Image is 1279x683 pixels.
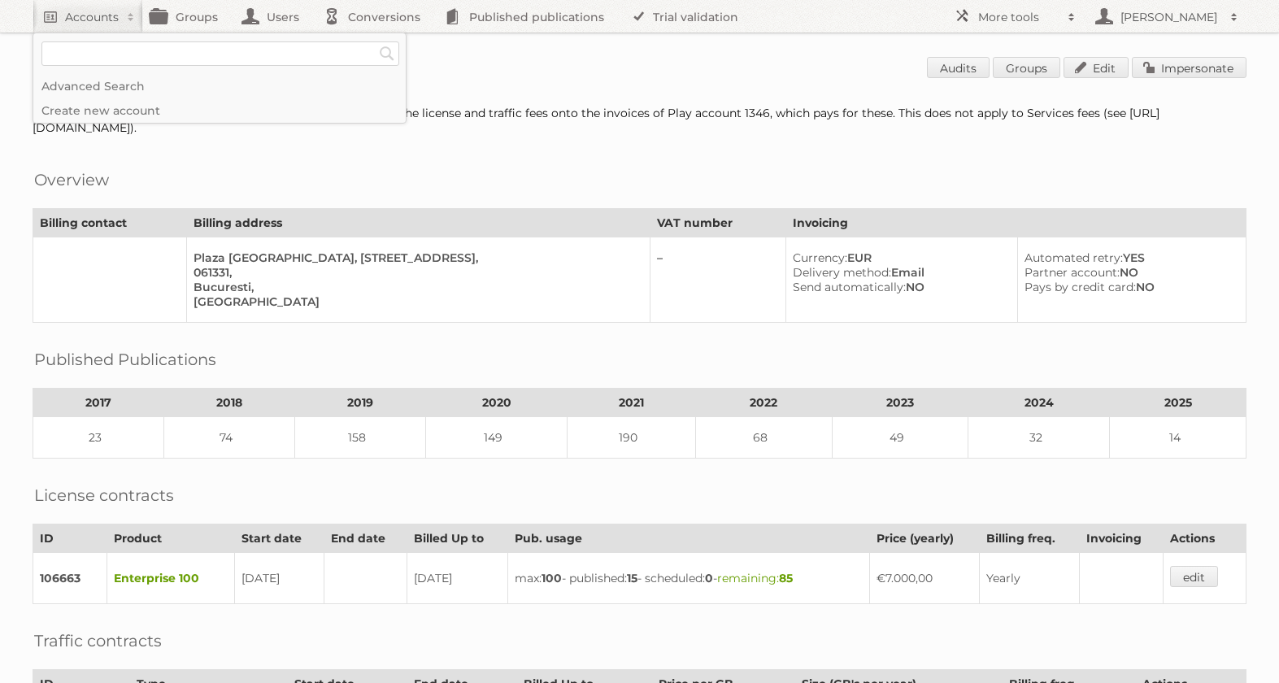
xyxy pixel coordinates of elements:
[194,280,637,294] div: Bucuresti,
[34,483,174,507] h2: License contracts
[1025,280,1136,294] span: Pays by credit card:
[1025,250,1123,265] span: Automated retry:
[968,417,1110,459] td: 32
[33,524,107,553] th: ID
[1025,280,1233,294] div: NO
[33,57,1246,81] h1: Account 88415: MEGA IMAGE
[407,524,508,553] th: Billed Up to
[793,280,906,294] span: Send automatically:
[426,389,568,417] th: 2020
[695,389,832,417] th: 2022
[717,571,793,585] span: remaining:
[542,571,562,585] strong: 100
[164,389,295,417] th: 2018
[375,41,399,66] input: Search
[33,209,187,237] th: Billing contact
[295,389,426,417] th: 2019
[33,98,406,123] a: Create new account
[33,553,107,604] td: 106663
[786,209,1246,237] th: Invoicing
[869,553,980,604] td: €7.000,00
[107,553,234,604] td: Enterprise 100
[1025,265,1233,280] div: NO
[235,553,324,604] td: [DATE]
[793,250,1003,265] div: EUR
[1025,250,1233,265] div: YES
[1116,9,1222,25] h2: [PERSON_NAME]
[426,417,568,459] td: 149
[508,553,869,604] td: max: - published: - scheduled: -
[650,237,785,323] td: –
[33,74,406,98] a: Advanced Search
[568,389,696,417] th: 2021
[627,571,637,585] strong: 15
[164,417,295,459] td: 74
[65,9,119,25] h2: Accounts
[508,524,869,553] th: Pub. usage
[793,265,891,280] span: Delivery method:
[33,389,164,417] th: 2017
[869,524,980,553] th: Price (yearly)
[107,524,234,553] th: Product
[34,347,216,372] h2: Published Publications
[1064,57,1129,78] a: Edit
[793,280,1003,294] div: NO
[1025,265,1120,280] span: Partner account:
[407,553,508,604] td: [DATE]
[793,250,847,265] span: Currency:
[980,553,1080,604] td: Yearly
[1170,566,1218,587] a: edit
[568,417,696,459] td: 190
[832,389,968,417] th: 2023
[793,265,1003,280] div: Email
[650,209,785,237] th: VAT number
[186,209,650,237] th: Billing address
[980,524,1080,553] th: Billing freq.
[1080,524,1164,553] th: Invoicing
[1110,417,1246,459] td: 14
[832,417,968,459] td: 49
[295,417,426,459] td: 158
[695,417,832,459] td: 68
[978,9,1059,25] h2: More tools
[194,250,637,265] div: Plaza [GEOGRAPHIC_DATA], [STREET_ADDRESS],
[194,265,637,280] div: 061331,
[1164,524,1246,553] th: Actions
[235,524,324,553] th: Start date
[1132,57,1246,78] a: Impersonate
[779,571,793,585] strong: 85
[324,524,407,553] th: End date
[34,167,109,192] h2: Overview
[1110,389,1246,417] th: 2025
[705,571,713,585] strong: 0
[33,417,164,459] td: 23
[993,57,1060,78] a: Groups
[194,294,637,309] div: [GEOGRAPHIC_DATA]
[927,57,990,78] a: Audits
[33,106,1246,135] div: [Contract 106663 + 106665] Automatic billing is disabled to copy the license and traffic fees ont...
[34,629,162,653] h2: Traffic contracts
[968,389,1110,417] th: 2024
